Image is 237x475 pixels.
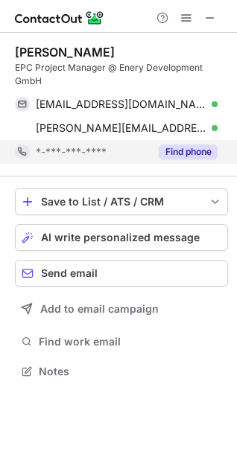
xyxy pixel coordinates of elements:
[15,260,228,287] button: Send email
[15,61,228,88] div: EPC Project Manager @ Enery Development GmbH
[40,303,159,315] span: Add to email campaign
[39,335,222,348] span: Find work email
[39,365,222,378] span: Notes
[15,296,228,322] button: Add to email campaign
[15,361,228,382] button: Notes
[159,144,218,159] button: Reveal Button
[15,45,115,60] div: [PERSON_NAME]
[41,196,202,208] div: Save to List / ATS / CRM
[36,98,206,111] span: [EMAIL_ADDRESS][DOMAIN_NAME]
[15,331,228,352] button: Find work email
[15,224,228,251] button: AI write personalized message
[36,121,206,135] span: [PERSON_NAME][EMAIL_ADDRESS][DOMAIN_NAME]
[15,9,104,27] img: ContactOut v5.3.10
[41,267,98,279] span: Send email
[41,232,200,243] span: AI write personalized message
[15,188,228,215] button: save-profile-one-click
